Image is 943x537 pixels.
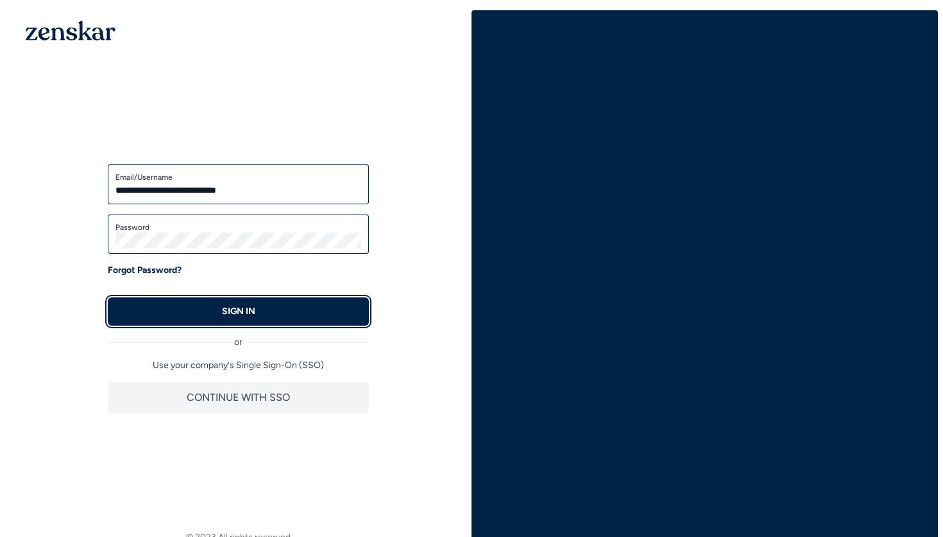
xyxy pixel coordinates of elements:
[222,305,255,318] p: SIGN IN
[115,222,361,233] label: Password
[108,359,369,372] p: Use your company's Single Sign-On (SSO)
[108,264,182,277] a: Forgot Password?
[108,326,369,349] div: or
[108,297,369,326] button: SIGN IN
[115,172,361,182] label: Email/Username
[26,21,115,40] img: 1OGAJ2xQqyY4LXKgY66KYq0eOWRCkrZdAb3gUhuVAqdWPZE9SRJmCz+oDMSn4zDLXe31Ii730ItAGKgCKgCCgCikA4Av8PJUP...
[108,382,369,413] button: CONTINUE WITH SSO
